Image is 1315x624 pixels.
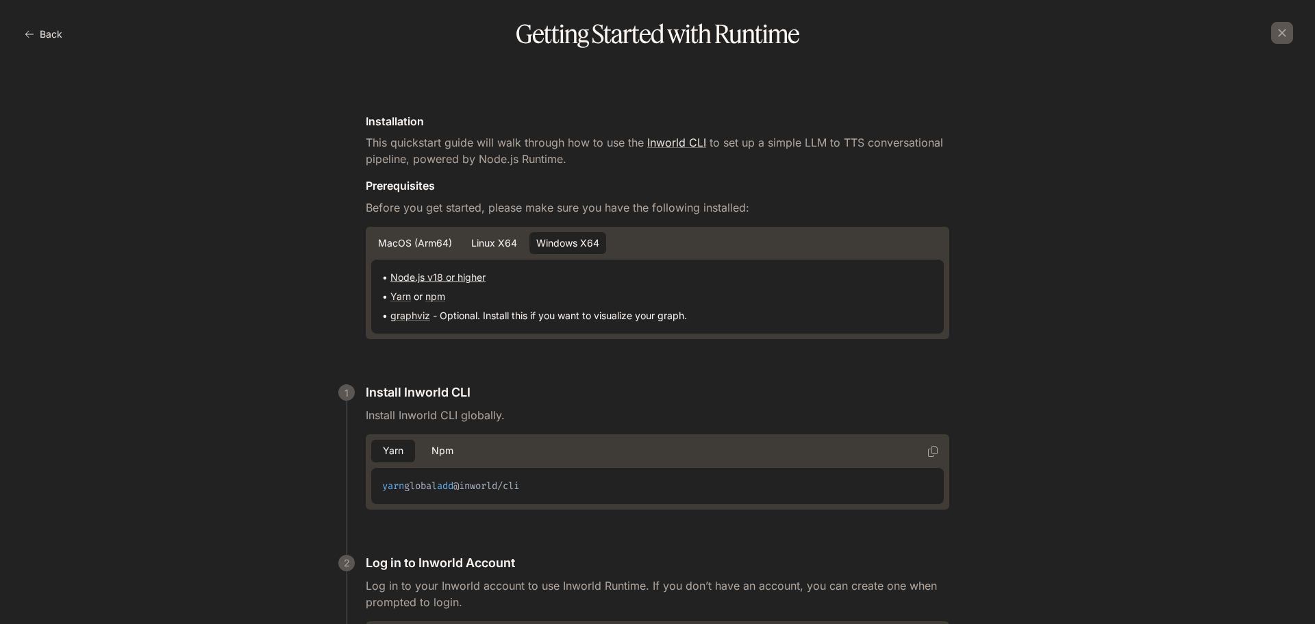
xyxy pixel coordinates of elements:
[366,178,949,193] h5: Prerequisites
[366,407,949,423] p: Install Inworld CLI globally.
[464,232,524,255] button: Linux x64
[366,134,949,167] p: This quickstart guide will walk through how to use the to set up a simple LLM to TTS conversation...
[647,136,706,149] a: Inworld CLI
[344,556,350,570] p: 2
[382,271,933,284] p: •
[404,479,437,492] span: global
[390,290,411,302] a: Yarn
[22,22,1293,47] h1: Getting Started with Runtime
[371,232,459,255] button: MacOS (arm64)
[390,271,486,283] a: Node.js v18 or higher
[366,199,949,216] p: Before you get started, please make sure you have the following installed:
[382,290,933,303] p: • or
[382,479,404,492] span: yarn
[453,479,519,492] span: @inworld/cli
[366,383,471,401] p: Install Inworld CLI
[922,440,944,462] button: Copy
[437,479,453,492] span: add
[425,290,445,302] a: npm
[421,440,464,462] button: npm
[345,386,349,400] p: 1
[390,310,430,321] a: graphviz
[366,577,949,610] p: Log in to your Inworld account to use Inworld Runtime. If you don’t have an account, you can crea...
[382,309,933,323] p: • - Optional. Install this if you want to visualize your graph.
[366,553,515,572] p: Log in to Inworld Account
[22,21,68,48] button: Back
[371,440,415,462] button: Yarn
[529,232,606,255] button: Windows x64
[366,114,949,129] h5: Installation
